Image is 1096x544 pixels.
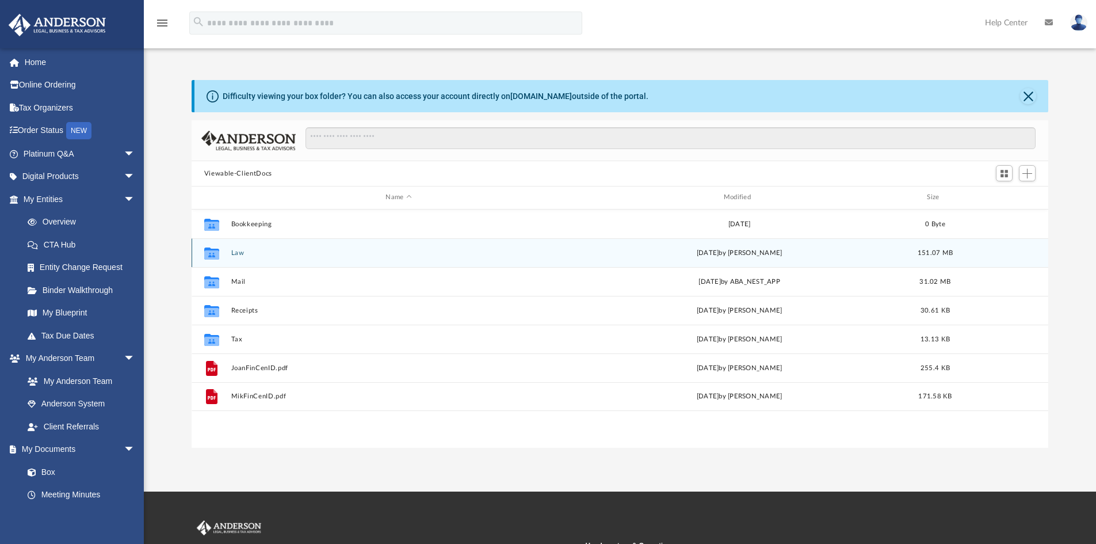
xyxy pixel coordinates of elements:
a: CTA Hub [16,233,152,256]
span: 171.58 KB [918,393,952,400]
a: Tax Organizers [8,96,152,119]
button: Receipts [231,307,566,314]
div: [DATE] by [PERSON_NAME] [571,305,907,315]
a: [DOMAIN_NAME] [510,92,572,101]
span: 255.4 KB [921,364,950,371]
a: Home [8,51,152,74]
div: [DATE] by [PERSON_NAME] [571,363,907,373]
a: My Anderson Team [16,370,141,393]
span: arrow_drop_down [124,142,147,166]
a: Online Ordering [8,74,152,97]
a: Anderson System [16,393,147,416]
div: [DATE] [571,219,907,229]
button: Law [231,249,566,257]
a: Entity Change Request [16,256,152,279]
a: Digital Productsarrow_drop_down [8,165,152,188]
span: arrow_drop_down [124,165,147,189]
a: Order StatusNEW [8,119,152,143]
button: Mail [231,278,566,286]
span: 13.13 KB [921,336,950,342]
button: Close [1020,88,1036,104]
a: My Anderson Teamarrow_drop_down [8,347,147,370]
span: 30.61 KB [921,307,950,313]
button: Bookkeeping [231,220,566,228]
div: Difficulty viewing your box folder? You can also access your account directly on outside of the p... [223,90,648,102]
a: Box [16,461,141,484]
i: menu [155,16,169,30]
span: arrow_drop_down [124,188,147,211]
i: search [192,16,205,28]
span: 0 Byte [925,220,945,227]
div: [DATE] by [PERSON_NAME] [571,334,907,344]
div: [DATE] by ABA_NEST_APP [571,276,907,287]
div: Size [912,192,958,203]
a: menu [155,22,169,30]
a: My Blueprint [16,302,147,325]
div: Modified [571,192,907,203]
span: arrow_drop_down [124,438,147,462]
div: NEW [66,122,91,139]
span: 31.02 MB [919,278,950,284]
button: Switch to Grid View [996,165,1013,181]
button: MikFinCenID.pdf [231,393,566,400]
div: id [197,192,226,203]
img: User Pic [1070,14,1087,31]
input: Search files and folders [305,127,1036,149]
div: [DATE] by [PERSON_NAME] [571,391,907,402]
a: Overview [16,211,152,234]
div: id [963,192,1044,203]
img: Anderson Advisors Platinum Portal [5,14,109,36]
a: Tax Due Dates [16,324,152,347]
button: Viewable-ClientDocs [204,169,272,179]
span: arrow_drop_down [124,347,147,371]
span: 151.07 MB [918,249,953,256]
button: Add [1019,165,1036,181]
div: grid [192,210,1049,448]
a: Meeting Minutes [16,484,147,507]
a: Platinum Q&Aarrow_drop_down [8,142,152,165]
a: My Documentsarrow_drop_down [8,438,147,461]
a: Binder Walkthrough [16,279,152,302]
img: Anderson Advisors Platinum Portal [194,520,264,535]
div: [DATE] by [PERSON_NAME] [571,248,907,258]
a: My Entitiesarrow_drop_down [8,188,152,211]
button: JoanFinCenID.pdf [231,364,566,372]
a: Client Referrals [16,415,147,438]
div: Name [230,192,566,203]
button: Tax [231,336,566,343]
